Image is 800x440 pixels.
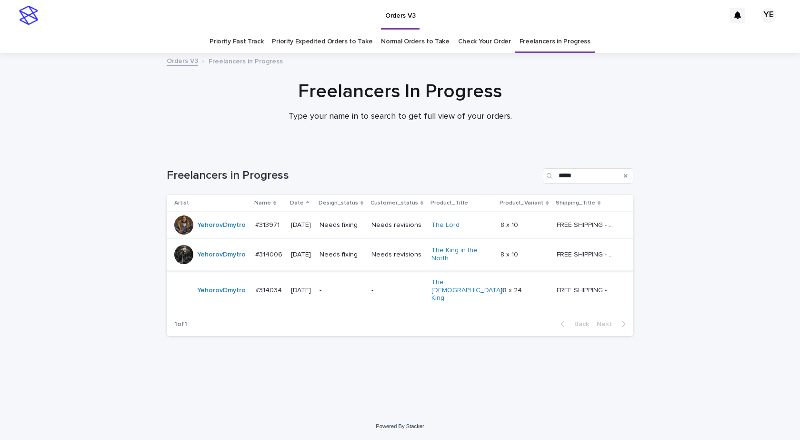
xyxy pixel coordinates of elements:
p: Customer_status [370,198,418,208]
tr: YehorovDmytro #314006#314006 [DATE]Needs fixingNeeds revisionsThe King in the North 8 x 108 x 10 ... [167,239,633,271]
p: 8 x 10 [500,219,520,229]
p: Needs revisions [371,221,424,229]
a: The King in the North [431,246,491,263]
a: YehorovDmytro [197,251,246,259]
p: Artist [174,198,189,208]
span: Next [597,321,618,327]
p: [DATE] [291,287,311,295]
p: Product_Title [430,198,468,208]
img: stacker-logo-s-only.png [19,6,38,25]
span: Back [569,321,589,327]
p: #314006 [255,249,284,259]
p: Product_Variant [500,198,543,208]
p: FREE SHIPPING - preview in 1-2 business days, after your approval delivery will take 5-10 b.d. [557,249,618,259]
p: Name [254,198,271,208]
p: - [320,287,364,295]
a: Freelancers in Progress [520,31,590,53]
p: 18 x 24 [500,285,524,295]
tr: YehorovDmytro #314034#314034 [DATE]--The [DEMOGRAPHIC_DATA] King 18 x 2418 x 24 FREE SHIPPING - p... [167,270,633,310]
p: 1 of 1 [167,313,195,336]
a: Normal Orders to Take [381,31,450,53]
h1: Freelancers In Progress [167,80,633,103]
p: Needs revisions [371,251,424,259]
p: [DATE] [291,251,311,259]
tr: YehorovDmytro #313971#313971 [DATE]Needs fixingNeeds revisionsThe Lord 8 x 108 x 10 FREE SHIPPING... [167,212,633,239]
a: Powered By Stacker [376,423,424,429]
p: Design_status [319,198,358,208]
p: Freelancers in Progress [209,55,283,66]
p: Date [290,198,304,208]
p: Needs fixing [320,251,364,259]
div: YE [761,8,776,23]
h1: Freelancers in Progress [167,169,539,183]
a: The [DEMOGRAPHIC_DATA] King [431,278,502,302]
p: Type your name in to search to get full view of your orders. [210,112,590,122]
p: FREE SHIPPING - preview in 1-2 business days, after your approval delivery will take 5-10 b.d. [557,285,618,295]
a: Priority Fast Track [210,31,263,53]
p: - [371,287,424,295]
a: YehorovDmytro [197,221,246,229]
p: #314034 [255,285,284,295]
a: Orders V3 [167,55,198,66]
input: Search [543,168,633,184]
a: YehorovDmytro [197,287,246,295]
button: Next [593,320,633,328]
button: Back [553,320,593,328]
p: FREE SHIPPING - preview in 1-2 business days, after your approval delivery will take 5-10 b.d. [557,219,618,229]
a: Check Your Order [458,31,511,53]
a: The Lord [431,221,460,229]
a: Priority Expedited Orders to Take [272,31,372,53]
p: Needs fixing [320,221,364,229]
p: 8 x 10 [500,249,520,259]
p: #313971 [255,219,281,229]
p: [DATE] [291,221,311,229]
p: Shipping_Title [556,198,595,208]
